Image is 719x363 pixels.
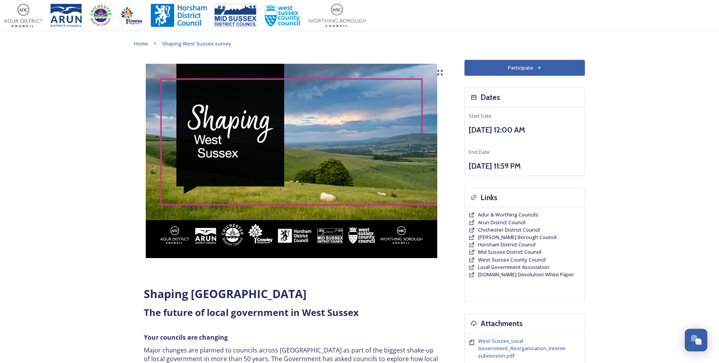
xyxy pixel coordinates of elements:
img: Arun%20District%20Council%20logo%20blue%20CMYK.jpg [51,4,82,27]
button: Open Chat [685,329,707,351]
img: Crawley%20BC%20logo.jpg [120,4,143,27]
span: Home [134,40,148,47]
a: Mid Sussex District Council [478,248,541,256]
h3: [DATE] 12:00 AM [469,124,581,136]
span: Start Date [469,112,492,119]
span: [PERSON_NAME] Borough Council [478,234,557,241]
img: Adur%20logo%20%281%29.jpeg [4,4,43,27]
a: [PERSON_NAME] Borough Council [478,234,557,241]
a: Local Government Association [478,264,549,271]
a: Arun District Council [478,219,525,226]
span: Local Government Association [478,264,549,271]
a: Home [134,39,148,48]
span: Mid Sussex District Council [478,248,541,255]
strong: Shaping [GEOGRAPHIC_DATA] [144,286,307,301]
a: Horsham District Council [478,241,536,248]
a: Shaping West Sussex survey [162,39,231,48]
h3: [DATE] 11:59 PM [469,161,581,172]
button: Participate [464,60,585,76]
span: Shaping West Sussex survey [162,40,231,47]
strong: The future of local government in West Sussex [144,306,359,319]
img: Horsham%20DC%20Logo.jpg [151,4,207,27]
h3: Links [481,192,497,203]
h3: Dates [481,92,500,103]
img: CDC%20Logo%20-%20you%20may%20have%20a%20better%20version.jpg [89,4,112,27]
h3: Attachments [481,318,523,329]
span: West Sussex_Local Government_Reorganisation_Interim submission.pdf [478,337,565,359]
strong: Your councils are changing [144,333,228,342]
img: 150ppimsdc%20logo%20blue.png [215,4,257,27]
a: [DOMAIN_NAME] Devolution White Paper [478,271,574,278]
img: WSCCPos-Spot-25mm.jpg [264,4,301,27]
a: Adur & Worthing Councils [478,211,538,218]
a: Chichester District Council [478,226,540,234]
span: End Date [469,148,490,155]
img: Worthing_Adur%20%281%29.jpg [308,4,366,27]
a: West Sussex County Council [478,256,546,264]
